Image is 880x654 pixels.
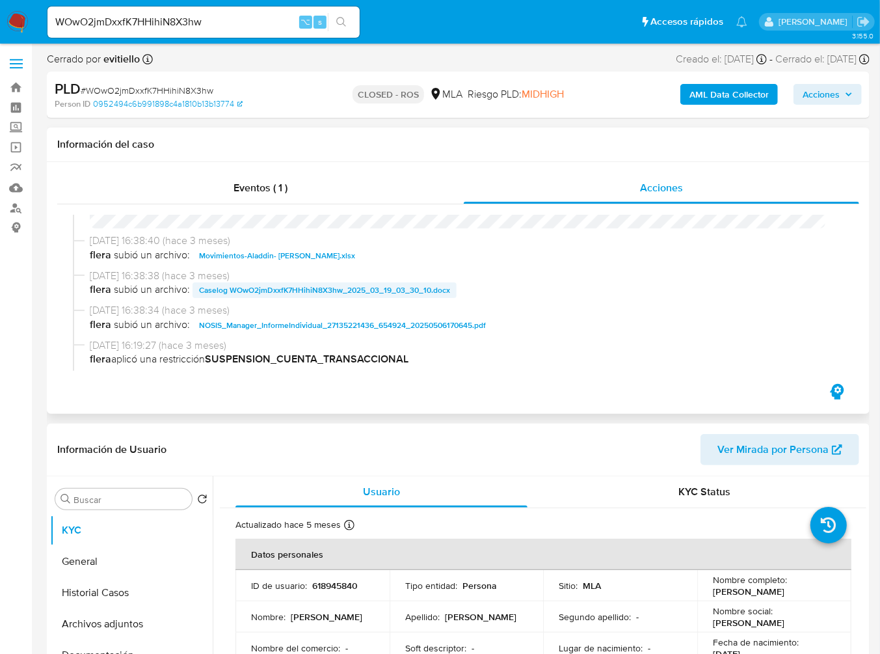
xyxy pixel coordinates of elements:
button: Movimientos-Aladdin- [PERSON_NAME].xlsx [193,248,362,264]
span: KYC Status [679,484,731,499]
button: NOSIS_Manager_InformeIndividual_27135221436_654924_20250506170645.pdf [193,318,492,333]
button: Historial Casos [50,577,213,608]
button: Volver al orden por defecto [197,494,207,508]
p: Sitio : [559,580,578,592]
h1: Información de Usuario [57,443,167,456]
p: Lugar de nacimiento : [559,642,643,654]
span: [DATE] 16:19:27 (hace 3 meses) [90,338,838,353]
p: [PERSON_NAME] [291,611,362,623]
span: Ver Mirada por Persona [717,434,829,465]
span: [DATE] 16:38:40 (hace 3 meses) [90,234,838,248]
th: Datos personales [235,539,851,570]
button: Acciones [793,84,862,105]
span: - [769,52,773,66]
input: Buscar [73,494,187,506]
a: 0952494c6b991898c4a1810b13b13774 [93,98,243,110]
button: search-icon [328,13,354,31]
button: AML Data Collector [680,84,778,105]
div: MLA [429,87,462,102]
input: Buscar usuario o caso... [47,14,360,31]
span: aplicó una restricción [90,352,838,366]
div: Creado el: [DATE] [676,52,767,66]
button: Archivos adjuntos [50,608,213,640]
a: Salir [857,15,870,29]
span: Riesgo PLD: [468,87,564,102]
span: Usuario [363,484,400,499]
div: Cerrado el: [DATE] [775,52,870,66]
p: Actualizado hace 5 meses [235,519,341,531]
b: AML Data Collector [689,84,769,105]
span: ⌥ [300,16,310,28]
span: Caselog WOwO2jmDxxfK7HHihiN8X3hw_2025_03_19_03_30_10.docx [199,282,450,298]
span: [DATE] 16:38:34 (hace 3 meses) [90,303,838,318]
b: SUSPENSION_CUENTA_TRANSACCIONAL [205,351,408,366]
span: subió un archivo: [114,282,190,298]
p: [PERSON_NAME] [713,617,784,629]
span: Accesos rápidos [650,15,723,29]
p: - [345,642,348,654]
p: [PERSON_NAME] [445,611,516,623]
span: Acciones [803,84,840,105]
p: Fecha de nacimiento : [713,636,799,648]
b: PLD [55,78,81,99]
button: KYC [50,515,213,546]
b: flera [90,248,111,264]
button: Ver Mirada por Persona [700,434,859,465]
p: Persona [462,580,497,592]
p: Apellido : [405,611,440,623]
span: Acciones [640,180,683,195]
b: evitiello [101,51,140,66]
button: General [50,546,213,577]
p: Nombre del comercio : [251,642,340,654]
button: Caselog WOwO2jmDxxfK7HHihiN8X3hw_2025_03_19_03_30_10.docx [193,282,457,298]
span: [DATE] 16:38:38 (hace 3 meses) [90,269,838,283]
span: Cerrado por [47,52,140,66]
p: Nombre completo : [713,574,787,586]
p: jessica.fukman@mercadolibre.com [779,16,852,28]
p: MLA [583,580,601,592]
p: Nombre social : [713,605,773,617]
b: flera [90,318,111,333]
p: - [472,642,474,654]
span: s [318,16,322,28]
p: ID de usuario : [251,580,307,592]
p: Tipo entidad : [405,580,457,592]
p: Soft descriptor : [405,642,466,654]
span: subió un archivo: [114,248,190,264]
b: flera [90,282,111,298]
span: MIDHIGH [522,87,564,102]
h1: Información del caso [57,138,859,151]
span: # WOwO2jmDxxfK7HHihiN8X3hw [81,84,213,97]
b: Person ID [55,98,90,110]
p: - [648,642,650,654]
p: CLOSED - ROS [353,85,424,103]
p: - [636,611,639,623]
a: Notificaciones [736,16,747,27]
p: 618945840 [312,580,358,592]
b: flera [90,351,111,366]
p: Nombre : [251,611,286,623]
span: NOSIS_Manager_InformeIndividual_27135221436_654924_20250506170645.pdf [199,318,486,333]
p: [PERSON_NAME] [713,586,784,597]
button: Buscar [60,494,71,504]
span: Eventos ( 1 ) [233,180,287,195]
span: Movimientos-Aladdin- [PERSON_NAME].xlsx [199,248,355,264]
p: Segundo apellido : [559,611,631,623]
span: subió un archivo: [114,318,190,333]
